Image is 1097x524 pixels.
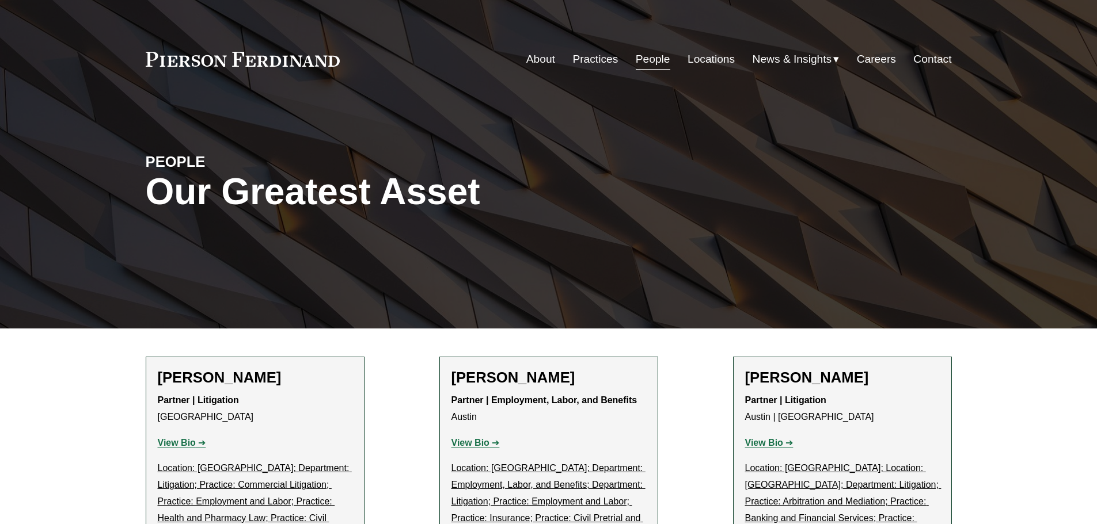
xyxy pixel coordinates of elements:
[745,392,940,426] p: Austin | [GEOGRAPHIC_DATA]
[451,392,646,426] p: Austin
[158,392,352,426] p: [GEOGRAPHIC_DATA]
[913,48,951,70] a: Contact
[745,438,783,447] strong: View Bio
[572,48,618,70] a: Practices
[158,395,239,405] strong: Partner | Litigation
[158,438,196,447] strong: View Bio
[753,48,840,70] a: folder dropdown
[451,395,637,405] strong: Partner | Employment, Labor, and Benefits
[158,369,352,387] h2: [PERSON_NAME]
[526,48,555,70] a: About
[451,438,489,447] strong: View Bio
[857,48,896,70] a: Careers
[146,152,347,171] h4: PEOPLE
[745,395,826,405] strong: Partner | Litigation
[146,171,683,213] h1: Our Greatest Asset
[158,438,206,447] a: View Bio
[451,369,646,387] h2: [PERSON_NAME]
[753,49,832,70] span: News & Insights
[636,48,670,70] a: People
[451,438,500,447] a: View Bio
[745,369,940,387] h2: [PERSON_NAME]
[688,48,735,70] a: Locations
[745,438,794,447] a: View Bio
